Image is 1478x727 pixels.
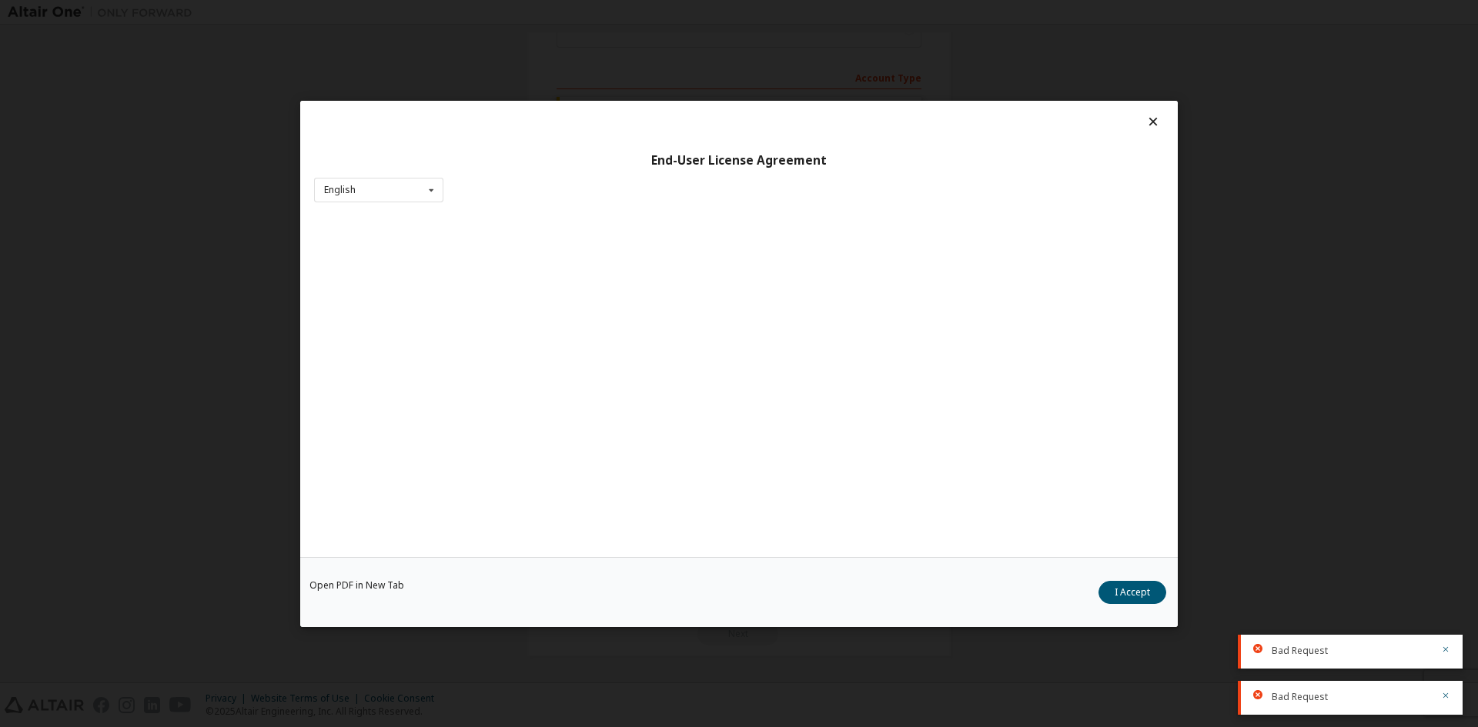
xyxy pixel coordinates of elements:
[1272,645,1328,657] span: Bad Request
[309,580,404,589] a: Open PDF in New Tab
[1098,580,1166,603] button: I Accept
[1272,691,1328,703] span: Bad Request
[324,185,356,195] div: English
[314,153,1164,168] div: End-User License Agreement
